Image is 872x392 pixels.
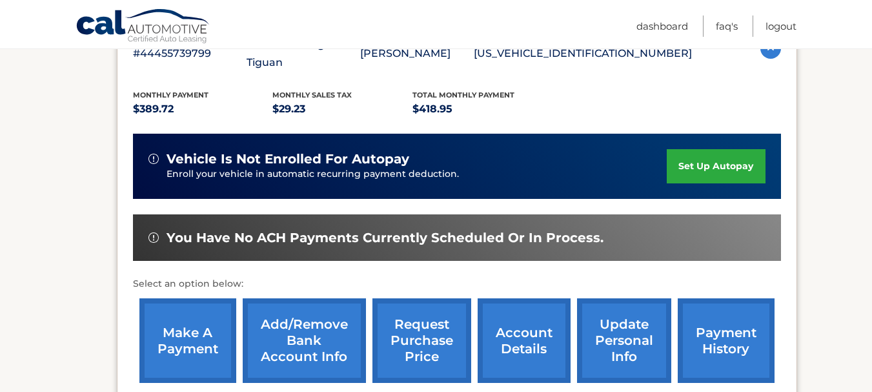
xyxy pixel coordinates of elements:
[272,90,352,99] span: Monthly sales Tax
[272,100,412,118] p: $29.23
[148,154,159,164] img: alert-white.svg
[148,232,159,243] img: alert-white.svg
[133,90,208,99] span: Monthly Payment
[478,298,571,383] a: account details
[766,15,796,37] a: Logout
[667,149,765,183] a: set up autopay
[167,167,667,181] p: Enroll your vehicle in automatic recurring payment deduction.
[247,36,360,72] p: 2024 Volkswagen Tiguan
[133,45,247,63] p: #44455739799
[412,100,553,118] p: $418.95
[716,15,738,37] a: FAQ's
[167,151,409,167] span: vehicle is not enrolled for autopay
[133,100,273,118] p: $389.72
[678,298,775,383] a: payment history
[636,15,688,37] a: Dashboard
[474,45,692,63] p: [US_VEHICLE_IDENTIFICATION_NUMBER]
[133,276,781,292] p: Select an option below:
[577,298,671,383] a: update personal info
[243,298,366,383] a: Add/Remove bank account info
[360,45,474,63] p: [PERSON_NAME]
[139,298,236,383] a: make a payment
[76,8,211,46] a: Cal Automotive
[167,230,603,246] span: You have no ACH payments currently scheduled or in process.
[412,90,514,99] span: Total Monthly Payment
[372,298,471,383] a: request purchase price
